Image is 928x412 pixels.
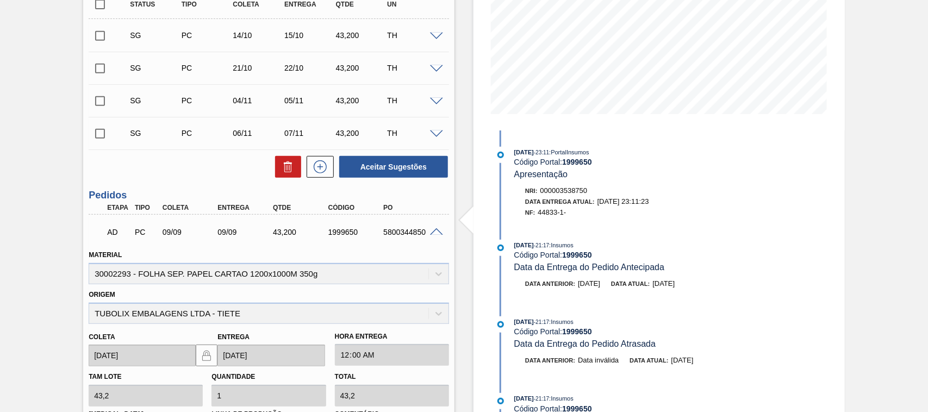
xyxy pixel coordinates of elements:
div: Entrega [215,204,276,211]
button: locked [196,345,217,366]
div: Aguardando Descarga [104,220,133,244]
span: 000003538750 [540,186,588,195]
label: Origem [89,291,115,298]
div: Entrega [282,1,338,8]
span: [DATE] [514,319,534,325]
label: Tam lote [89,373,121,380]
div: 09/09/2025 [215,228,276,236]
div: Sugestão Criada [127,31,184,40]
div: TH [384,31,441,40]
div: TH [384,129,441,138]
div: TH [384,96,441,105]
div: Coleta [160,204,221,211]
span: Data Entrega Atual: [525,198,595,205]
div: Tipo [132,204,160,211]
span: Data anterior: [525,280,575,287]
div: 22/10/2025 [282,64,338,72]
img: atual [497,398,504,404]
div: 07/11/2025 [282,129,338,138]
div: Pedido de Compra [179,129,235,138]
span: [DATE] [514,395,534,402]
div: 15/10/2025 [282,31,338,40]
input: dd/mm/yyyy [89,345,196,366]
label: Hora Entrega [335,329,449,345]
h3: Pedidos [89,190,449,201]
span: Data atual: [630,357,668,364]
div: UN [384,1,441,8]
div: 43,200 [270,228,332,236]
div: Código Portal: [514,158,773,166]
div: 06/11/2025 [230,129,287,138]
button: Aceitar Sugestões [339,156,448,178]
div: Pedido de Compra [179,64,235,72]
span: - 21:17 [534,396,549,402]
input: dd/mm/yyyy [217,345,325,366]
div: 43,200 [333,129,390,138]
div: 05/11/2025 [282,96,338,105]
p: AD [107,228,130,236]
div: Excluir Sugestões [270,156,301,178]
div: Pedido de Compra [132,228,160,236]
label: Entrega [217,333,250,341]
strong: 1999650 [562,251,592,259]
div: Qtde [333,1,390,8]
span: : PortalInsumos [549,149,589,155]
span: [DATE] [578,279,600,288]
div: 21/10/2025 [230,64,287,72]
div: Pedido de Compra [179,96,235,105]
div: Código [326,204,387,211]
div: Código Portal: [514,251,773,259]
span: Data da Entrega do Pedido Antecipada [514,263,665,272]
span: NF: [525,209,535,216]
div: Sugestão Criada [127,64,184,72]
div: 43,200 [333,64,390,72]
strong: 1999650 [562,158,592,166]
span: [DATE] [514,242,534,248]
div: 09/09/2025 [160,228,221,236]
span: [DATE] [652,279,675,288]
span: [DATE] 23:11:23 [597,197,649,205]
div: Status [127,1,184,8]
div: PO [381,204,442,211]
span: : Insumos [549,319,574,325]
div: TH [384,64,441,72]
span: - 21:17 [534,242,549,248]
div: Código Portal: [514,327,773,336]
img: locked [200,349,213,362]
span: Data inválida [578,356,619,364]
div: Aceitar Sugestões [334,155,449,179]
strong: 1999650 [562,327,592,336]
div: Pedido de Compra [179,31,235,40]
div: Qtde [270,204,332,211]
div: Etapa [104,204,133,211]
div: 5800344850 [381,228,442,236]
img: atual [497,245,504,251]
span: 44833-1- [538,208,566,216]
span: [DATE] [671,356,694,364]
span: Data atual: [611,280,650,287]
span: Data anterior: [525,357,575,364]
span: : Insumos [549,395,574,402]
img: atual [497,152,504,158]
div: 04/11/2025 [230,96,287,105]
label: Coleta [89,333,115,341]
span: : Insumos [549,242,574,248]
div: Sugestão Criada [127,96,184,105]
label: Total [335,373,356,380]
label: Quantidade [211,373,255,380]
div: Sugestão Criada [127,129,184,138]
span: [DATE] [514,149,534,155]
span: - 21:17 [534,319,549,325]
div: Coleta [230,1,287,8]
span: - 23:11 [534,149,549,155]
span: Data da Entrega do Pedido Atrasada [514,339,656,348]
span: Nri: [525,188,538,194]
div: 14/10/2025 [230,31,287,40]
label: Material [89,251,122,259]
div: 43,200 [333,31,390,40]
span: Apresentação [514,170,568,179]
div: Nova sugestão [301,156,334,178]
div: 1999650 [326,228,387,236]
div: 43,200 [333,96,390,105]
img: atual [497,321,504,328]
